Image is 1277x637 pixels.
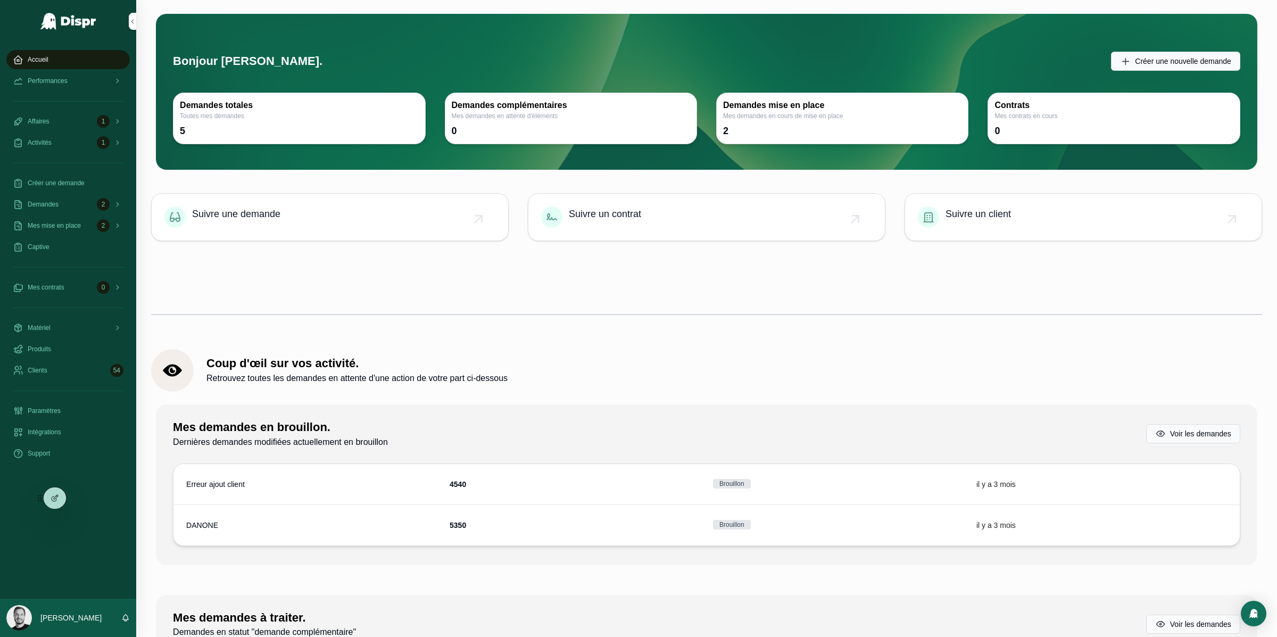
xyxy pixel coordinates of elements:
div: 1 [97,115,110,128]
div: 0 [452,125,457,137]
span: Créer une nouvelle demande [1135,56,1231,67]
h1: Mes demandes en brouillon. [173,419,388,436]
h3: Contrats [994,100,1233,112]
a: Suivre un client [905,194,1262,241]
div: 2 [97,219,110,232]
a: Demandes2 [6,195,130,214]
div: 0 [97,281,110,294]
span: Paramètres [28,407,61,415]
h3: Demandes totales [180,100,418,112]
h1: Mes demandes à traiter. [173,610,356,626]
a: Paramètres [6,401,130,420]
span: Support [28,449,50,458]
span: Suivre une demande [192,206,280,221]
span: Suivre un contrat [569,206,641,221]
span: Mes contrats [28,283,64,292]
h1: Coup d'œil sur vos activité. [206,355,508,372]
a: Captive [6,237,130,257]
span: Accueil [28,55,48,64]
a: Mes contrats0 [6,278,130,297]
a: Mes mise en place2 [6,216,130,235]
span: Créer une demande [28,179,85,187]
div: Brouillon [719,479,744,489]
strong: 5350 [450,521,466,530]
a: Suivre un contrat [528,194,885,241]
button: Créer une nouvelle demande [1111,52,1240,71]
span: Mes demandes en attente d'éléments [452,112,690,120]
div: 54 [110,364,123,377]
a: Performances [6,71,130,90]
a: Produits [6,340,130,359]
strong: 4540 [450,480,466,489]
a: Affaires1 [6,112,130,131]
div: 2 [723,125,728,137]
a: Clients54 [6,361,130,380]
span: Performances [28,77,68,85]
span: Mes demandes en cours de mise en place [723,112,961,120]
span: DANONE [186,520,218,531]
a: Matériel [6,318,130,337]
a: Intégrations [6,423,130,442]
span: Mes mise en place [28,221,81,230]
a: Accueil [6,50,130,69]
span: Mes contrats en cours [994,112,1233,120]
a: Créer une demande [6,173,130,193]
button: Voir les demandes [1146,424,1240,443]
p: il y a 3 mois [976,479,1016,490]
span: Retrouvez toutes les demandes en attente d'une action de votre part ci-dessous [206,372,508,385]
div: 5 [180,125,185,137]
span: Clients [28,366,47,375]
a: Support [6,444,130,463]
div: Brouillon [719,520,744,530]
span: Dernières demandes modifiées actuellement en brouillon [173,436,388,449]
a: Suivre une demande [152,194,508,241]
button: Voir les demandes [1146,615,1240,634]
span: Suivre un client [946,206,1011,221]
span: Erreur ajout client [186,479,245,490]
h1: Bonjour [PERSON_NAME]. [173,53,322,70]
img: App logo [40,13,97,30]
span: Voir les demandes [1170,619,1231,630]
div: Open Intercom Messenger [1241,601,1266,626]
a: Activités1 [6,133,130,152]
span: Captive [28,243,49,251]
h3: Demandes complémentaires [452,100,690,112]
p: il y a 3 mois [976,520,1016,531]
span: Toutes mes demandes [180,112,418,120]
span: Matériel [28,324,51,332]
div: 2 [97,198,110,211]
h3: Demandes mise en place [723,100,961,112]
span: Produits [28,345,51,353]
span: Demandes [28,200,59,209]
span: Activités [28,138,52,147]
div: 1 [97,136,110,149]
div: 0 [994,125,1000,137]
span: Voir les demandes [1170,428,1231,439]
p: [PERSON_NAME] [40,613,102,623]
span: Intégrations [28,428,61,436]
span: Affaires [28,117,49,126]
